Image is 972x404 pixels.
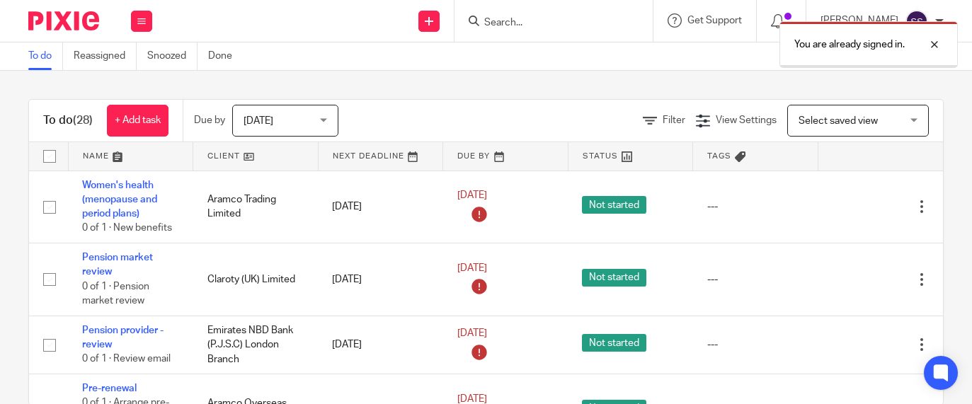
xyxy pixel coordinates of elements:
[82,224,172,233] span: 0 of 1 · New benefits
[82,282,149,306] span: 0 of 1 · Pension market review
[457,190,487,200] span: [DATE]
[193,243,319,316] td: Claroty (UK) Limited
[582,334,646,352] span: Not started
[582,196,646,214] span: Not started
[663,115,685,125] span: Filter
[794,37,905,52] p: You are already signed in.
[457,394,487,404] span: [DATE]
[82,253,153,277] a: Pension market review
[82,180,157,219] a: Women's health (menopause and period plans)
[318,171,443,243] td: [DATE]
[457,328,487,338] span: [DATE]
[244,116,273,126] span: [DATE]
[193,316,319,374] td: Emirates NBD Bank (P.J.S.C) London Branch
[147,42,198,70] a: Snoozed
[107,105,168,137] a: + Add task
[483,17,610,30] input: Search
[582,269,646,287] span: Not started
[208,42,243,70] a: Done
[318,243,443,316] td: [DATE]
[457,263,487,273] span: [DATE]
[707,272,804,287] div: ---
[193,171,319,243] td: Aramco Trading Limited
[318,316,443,374] td: [DATE]
[82,383,137,393] a: Pre-renewal
[28,42,63,70] a: To do
[194,113,225,127] p: Due by
[28,11,99,30] img: Pixie
[82,325,164,350] a: Pension provider - review
[707,337,804,352] div: ---
[716,115,777,125] span: View Settings
[74,42,137,70] a: Reassigned
[799,116,878,126] span: Select saved view
[82,354,171,364] span: 0 of 1 · Review email
[43,113,93,128] h1: To do
[73,115,93,126] span: (28)
[707,200,804,214] div: ---
[905,10,928,33] img: svg%3E
[707,152,731,160] span: Tags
